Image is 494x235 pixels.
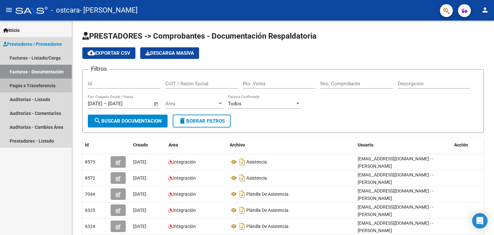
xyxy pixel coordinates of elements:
[133,208,146,213] span: [DATE]
[80,3,138,17] span: - [PERSON_NAME]
[358,172,434,185] span: [EMAIL_ADDRESS][DOMAIN_NAME] - - [PERSON_NAME]
[173,192,196,197] span: Integración
[82,47,135,59] button: Exportar CSV
[358,204,434,217] span: [EMAIL_ADDRESS][DOMAIN_NAME] - - [PERSON_NAME]
[153,100,160,108] button: Open calendar
[140,47,199,59] app-download-masive: Descarga masiva de comprobantes (adjuntos)
[246,192,288,197] span: Planilla De Asistencia
[169,142,178,147] span: Area
[238,205,246,215] i: Descargar documento
[246,175,267,181] span: Asistencia
[133,224,146,229] span: [DATE]
[178,118,225,124] span: Borrar Filtros
[133,175,146,181] span: [DATE]
[94,117,101,125] mat-icon: search
[133,192,146,197] span: [DATE]
[51,3,80,17] span: - ostcara
[173,115,231,127] button: Borrar Filtros
[133,159,146,164] span: [DATE]
[238,221,246,231] i: Descargar documento
[173,175,196,181] span: Integración
[3,41,62,48] span: Prestadores / Proveedores
[454,142,468,147] span: Acción
[178,117,186,125] mat-icon: delete
[173,159,196,164] span: Integración
[87,50,130,56] span: Exportar CSV
[355,138,452,152] datatable-header-cell: Usuario
[246,208,288,213] span: Planilla De Asistencia
[5,6,13,14] mat-icon: menu
[3,27,20,34] span: Inicio
[85,192,95,197] span: 7044
[246,159,267,164] span: Asistencia
[166,138,227,152] datatable-header-cell: Area
[88,115,168,127] button: Buscar Documentacion
[173,208,196,213] span: Integración
[85,159,95,164] span: 8573
[246,224,288,229] span: Planilla De Asistencia
[358,156,434,169] span: [EMAIL_ADDRESS][DOMAIN_NAME] - - [PERSON_NAME]
[227,138,355,152] datatable-header-cell: Archivo
[452,138,484,152] datatable-header-cell: Acción
[88,101,102,107] input: Fecha inicio
[85,208,95,213] span: 6325
[85,142,89,147] span: Id
[140,47,199,59] button: Descarga Masiva
[131,138,166,152] datatable-header-cell: Creado
[82,138,108,152] datatable-header-cell: Id
[104,101,107,107] span: –
[85,224,95,229] span: 6324
[145,50,194,56] span: Descarga Masiva
[358,142,373,147] span: Usuario
[238,157,246,167] i: Descargar documento
[472,213,488,229] div: Open Intercom Messenger
[108,101,139,107] input: Fecha fin
[94,118,162,124] span: Buscar Documentacion
[358,188,434,201] span: [EMAIL_ADDRESS][DOMAIN_NAME] - - [PERSON_NAME]
[228,101,242,107] span: Todos
[165,101,217,107] span: Área
[88,64,110,73] h3: Filtros
[82,32,316,41] span: PRESTADORES -> Comprobantes - Documentación Respaldatoria
[238,173,246,183] i: Descargar documento
[481,6,489,14] mat-icon: person
[358,221,434,233] span: [EMAIL_ADDRESS][DOMAIN_NAME] - - [PERSON_NAME]
[133,142,148,147] span: Creado
[85,175,95,181] span: 8572
[87,49,95,57] mat-icon: cloud_download
[173,224,196,229] span: Integración
[238,189,246,199] i: Descargar documento
[230,142,245,147] span: Archivo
